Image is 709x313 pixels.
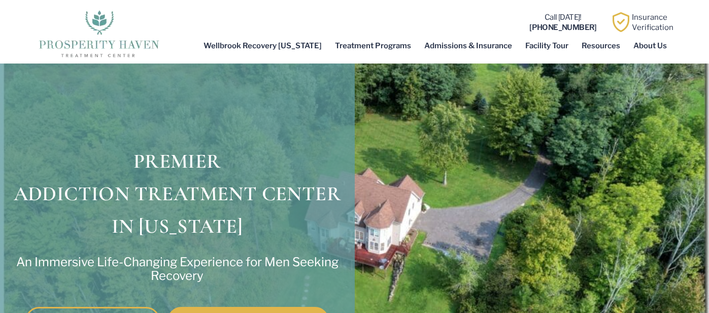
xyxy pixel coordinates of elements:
a: Call [DATE]![PHONE_NUMBER] [529,13,597,32]
a: Resources [575,34,627,57]
img: Learn how Prosperity Haven, a verified substance abuse center can help you overcome your addiction [611,12,631,32]
p: An Immersive Life-Changing Experience for Men Seeking Recovery [13,256,342,283]
h1: PREMIER ADDICTION TREATMENT CENTER IN [US_STATE] [5,145,350,242]
a: Wellbrook Recovery [US_STATE] [197,34,328,57]
img: The logo for Prosperity Haven Addiction Recovery Center. [36,8,162,58]
a: InsuranceVerification [632,13,673,32]
a: Treatment Programs [328,34,418,57]
b: [PHONE_NUMBER] [529,23,597,32]
a: Facility Tour [519,34,575,57]
a: About Us [627,34,673,57]
a: Admissions & Insurance [418,34,519,57]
